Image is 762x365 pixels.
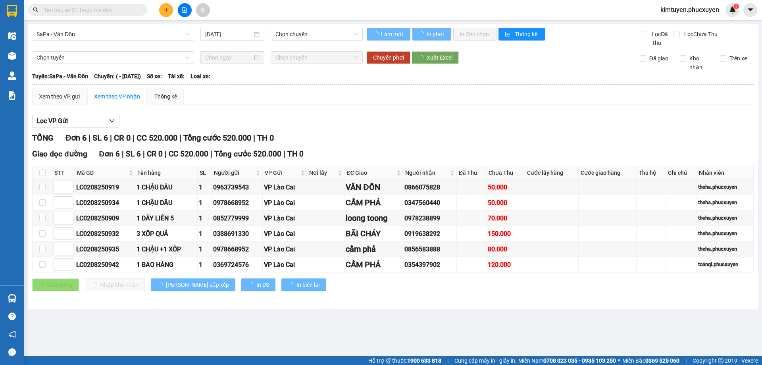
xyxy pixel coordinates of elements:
span: SL 6 [126,149,141,158]
span: up [67,260,71,265]
span: kimtuyen.phucxuyen [654,5,725,15]
th: Chưa Thu [487,166,525,180]
span: loading [419,31,425,37]
button: Lọc VP Gửi [32,115,119,127]
button: bar-chartThống kê [498,28,545,41]
span: Decrease Value [64,187,73,193]
span: Số xe: [147,72,162,81]
span: TH 0 [287,149,304,158]
span: | [133,133,135,143]
span: | [210,149,212,158]
td: VP Lào Cai [263,211,307,226]
img: warehouse-icon [8,294,16,303]
span: Đơn 6 [65,133,87,143]
div: theha.phucxuyen [698,245,752,253]
b: Tuyến: SaPa - Vân Đồn [32,73,88,79]
div: 80.000 [488,244,523,254]
span: file-add [182,7,187,13]
th: Đã Thu [457,166,487,180]
th: STT [52,166,75,180]
th: Ghi chú [666,166,697,180]
input: Tìm tên, số ĐT hoặc mã đơn [44,6,137,14]
span: Làm mới [381,30,404,39]
div: 0963739543 [213,182,261,192]
span: Decrease Value [64,265,73,270]
div: 0866075828 [404,182,455,192]
div: theha.phucxuyen [698,214,752,222]
th: SL [198,166,212,180]
span: down [67,265,71,270]
div: 1 [199,229,210,239]
span: Mã GD [77,168,127,177]
span: Người nhận [405,168,448,177]
div: 0354397902 [404,260,455,270]
span: Miền Nam [518,356,616,365]
span: down [67,219,71,224]
span: down [67,250,71,255]
strong: 0369 525 060 [645,357,679,364]
span: Thống kê [515,30,539,39]
span: CR 0 [114,133,131,143]
span: aim [200,7,206,13]
div: theha.phucxuyen [698,183,752,191]
div: cẩm phả [346,243,402,255]
button: In DS [241,278,275,291]
span: TH 0 [257,133,274,143]
span: CR 0 [147,149,163,158]
th: Cước lấy hàng [525,166,579,180]
div: BÃI CHÁY [346,228,402,240]
div: 150.000 [488,229,523,239]
span: In phơi [427,30,445,39]
td: LC0208250919 [75,180,135,195]
span: loading [248,282,256,288]
span: ⚪️ [618,359,620,362]
span: | [283,149,285,158]
div: LC0208250935 [76,244,134,254]
span: bar-chart [505,31,512,38]
div: 1 [199,198,210,208]
div: 50.000 [488,182,523,192]
span: message [8,348,16,356]
th: Thu hộ [637,166,666,180]
span: Đã giao [646,54,672,63]
span: caret-down [747,6,754,14]
div: CẨM PHẢ [346,259,402,271]
span: SL 6 [92,133,108,143]
span: Increase Value [64,197,73,203]
span: | [89,133,90,143]
button: Giao hàng [32,278,79,291]
span: Tổng cước 520.000 [183,133,251,143]
div: VP Lào Cai [264,182,306,192]
span: Increase Value [64,259,73,265]
div: Xem theo VP gửi [39,92,80,101]
div: VP Lào Cai [264,244,306,254]
td: LC0208250935 [75,241,135,257]
span: Chọn tuyến [37,52,189,64]
span: 1 [735,4,737,9]
img: solution-icon [8,91,16,100]
button: Làm mới [367,28,410,41]
span: TỔNG [32,133,54,143]
td: VP Lào Cai [263,257,307,272]
span: up [67,198,71,203]
span: Chuyến: ( - [DATE]) [94,72,141,81]
button: In phơi [412,28,451,41]
div: 1 [199,260,210,270]
span: question-circle [8,313,16,320]
span: CC 520.000 [137,133,177,143]
span: Kho nhận [686,54,714,71]
div: 3 XỐP QUẢ [137,229,196,239]
strong: 0708 023 035 - 0935 103 250 [543,357,616,364]
span: | [122,149,124,158]
span: [PERSON_NAME] sắp xếp [166,280,229,289]
div: 70.000 [488,213,523,223]
span: Trên xe [726,54,750,63]
span: | [447,356,448,365]
div: 0978668952 [213,198,261,208]
button: In biên lai [281,278,326,291]
div: VP Lào Cai [264,213,306,223]
div: 1 [199,244,210,254]
button: Xuất Excel [412,51,459,64]
span: Nơi lấy [309,168,336,177]
sup: 1 [733,4,739,9]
